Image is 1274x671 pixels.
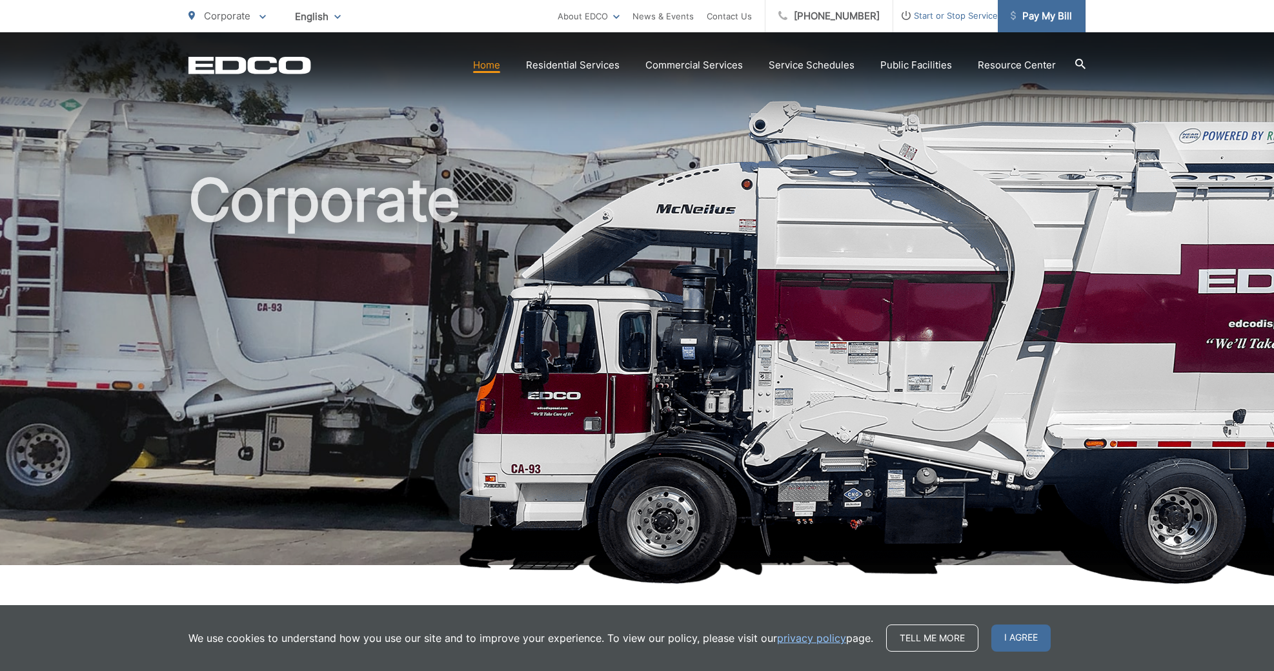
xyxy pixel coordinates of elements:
a: Public Facilities [880,57,952,73]
a: EDCD logo. Return to the homepage. [188,56,311,74]
a: Residential Services [526,57,620,73]
a: privacy policy [777,630,846,646]
a: Home [473,57,500,73]
a: News & Events [632,8,694,24]
a: Commercial Services [645,57,743,73]
span: Corporate [204,10,250,22]
a: Resource Center [978,57,1056,73]
a: Service Schedules [769,57,854,73]
span: Pay My Bill [1011,8,1072,24]
a: Contact Us [707,8,752,24]
h1: Corporate [188,168,1086,577]
a: Tell me more [886,625,978,652]
p: We use cookies to understand how you use our site and to improve your experience. To view our pol... [188,630,873,646]
a: About EDCO [558,8,620,24]
span: I agree [991,625,1051,652]
span: English [285,5,350,28]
